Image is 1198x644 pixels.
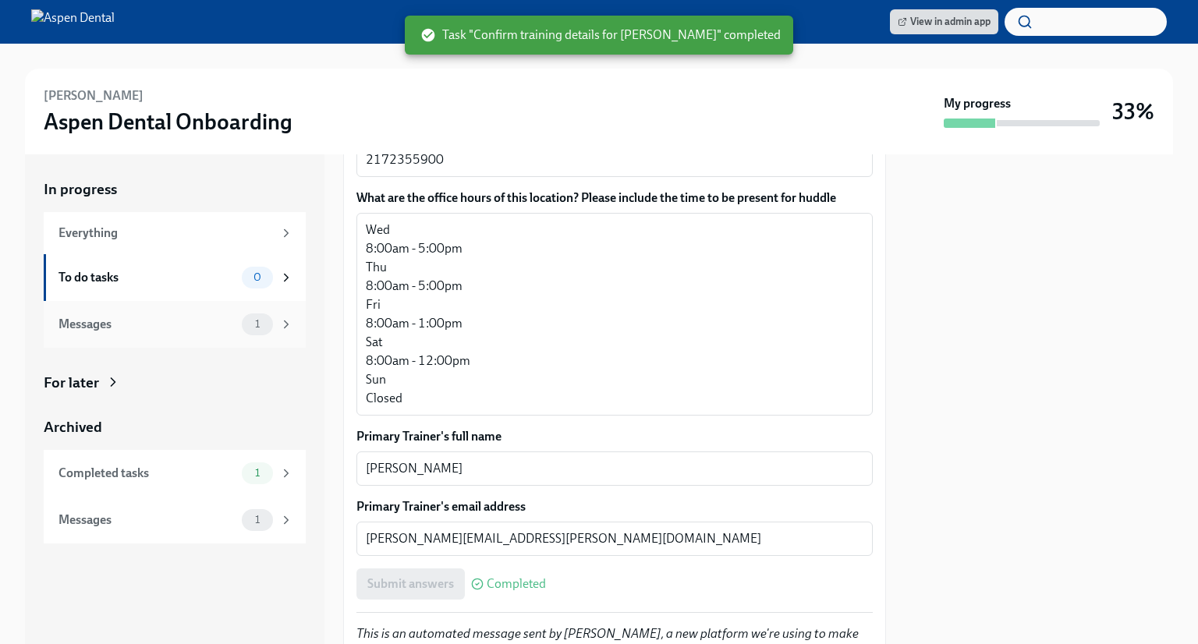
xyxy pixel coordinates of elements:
[420,27,781,44] span: Task "Confirm training details for [PERSON_NAME]" completed
[58,511,236,529] div: Messages
[366,459,863,478] textarea: [PERSON_NAME]
[58,465,236,482] div: Completed tasks
[58,316,236,333] div: Messages
[356,189,873,207] label: What are the office hours of this location? Please include the time to be present for huddle
[366,150,863,169] textarea: 2172355900
[44,179,306,200] a: In progress
[44,108,292,136] h3: Aspen Dental Onboarding
[356,498,873,515] label: Primary Trainer's email address
[356,428,873,445] label: Primary Trainer's full name
[366,221,863,408] textarea: Office Hours [DATE] 8:00am - 1:00pm Mon 8:00am - 6:00pm Tue 8:00am - 5:00pm Wed 8:00am - 5:00pm T...
[246,514,269,525] span: 1
[944,95,1011,112] strong: My progress
[487,578,546,590] span: Completed
[58,269,236,286] div: To do tasks
[44,373,306,393] a: For later
[890,9,998,34] a: View in admin app
[44,417,306,437] a: Archived
[366,529,863,548] textarea: [PERSON_NAME][EMAIL_ADDRESS][PERSON_NAME][DOMAIN_NAME]
[58,225,273,242] div: Everything
[246,318,269,330] span: 1
[44,301,306,348] a: Messages1
[44,254,306,301] a: To do tasks0
[44,212,306,254] a: Everything
[44,497,306,543] a: Messages1
[244,271,271,283] span: 0
[44,373,99,393] div: For later
[898,14,991,30] span: View in admin app
[246,467,269,479] span: 1
[1112,97,1154,126] h3: 33%
[44,87,144,104] h6: [PERSON_NAME]
[31,9,115,34] img: Aspen Dental
[44,450,306,497] a: Completed tasks1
